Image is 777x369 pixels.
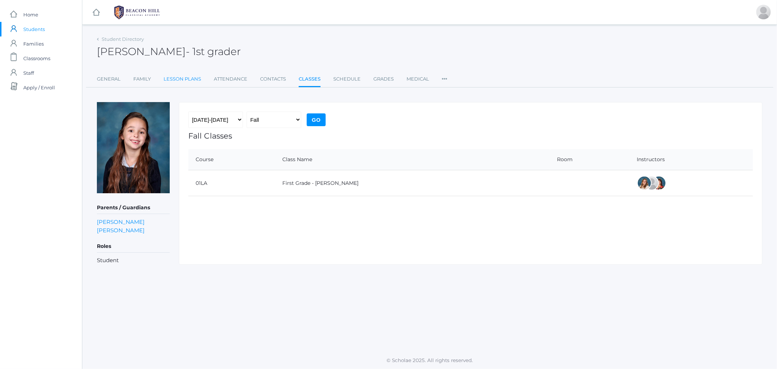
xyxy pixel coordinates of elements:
li: Student [97,256,170,265]
h5: Parents / Guardians [97,202,170,214]
h1: Fall Classes [188,132,753,140]
span: - 1st grader [186,45,241,58]
th: Class Name [275,149,550,170]
div: Caitlin Tourje [756,5,771,19]
a: Contacts [260,72,286,86]
a: Medical [407,72,429,86]
a: Family [133,72,151,86]
h2: [PERSON_NAME] [97,46,241,57]
span: Classrooms [23,51,50,66]
span: Apply / Enroll [23,80,55,95]
th: Course [188,149,275,170]
td: 01LA [188,170,275,196]
th: Instructors [630,149,753,170]
a: Schedule [333,72,361,86]
h5: Roles [97,240,170,253]
a: [PERSON_NAME] [97,218,145,226]
img: Remmie Tourje [97,102,170,193]
a: Attendance [214,72,247,86]
div: Liv Barber [637,176,652,190]
span: Families [23,36,44,51]
a: Student Directory [102,36,144,42]
span: Home [23,7,38,22]
th: Room [550,149,630,170]
p: © Scholae 2025. All rights reserved. [82,357,777,364]
span: Students [23,22,45,36]
span: Staff [23,66,34,80]
img: BHCALogos-05-308ed15e86a5a0abce9b8dd61676a3503ac9727e845dece92d48e8588c001991.png [110,3,164,22]
a: Lesson Plans [164,72,201,86]
a: Grades [373,72,394,86]
a: First Grade - [PERSON_NAME] [282,180,358,186]
a: General [97,72,121,86]
div: Heather Wallock [652,176,666,190]
input: Go [307,113,326,126]
a: [PERSON_NAME] [97,226,145,234]
div: Jaimie Watson [644,176,659,190]
a: Classes [299,72,321,88]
